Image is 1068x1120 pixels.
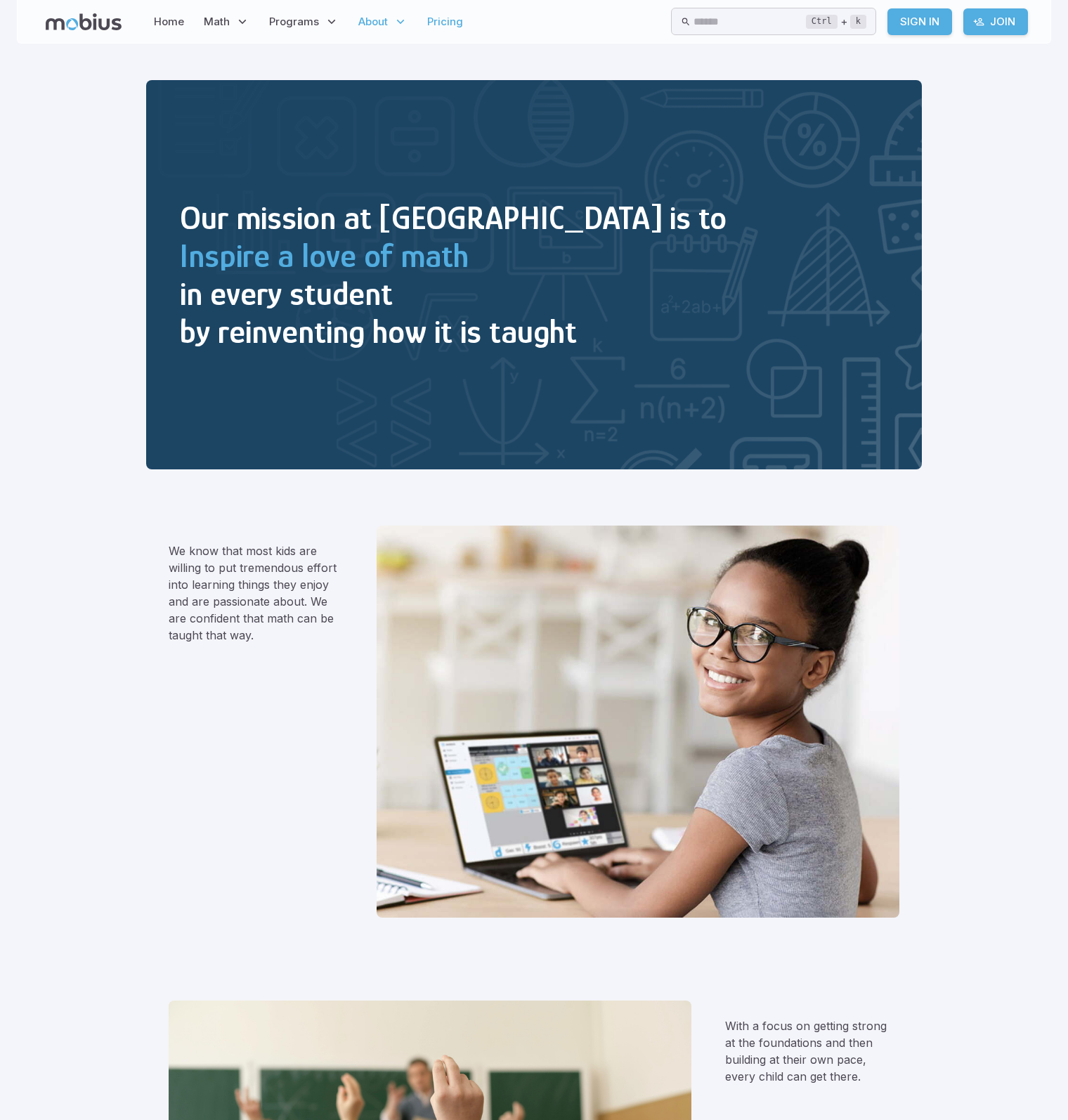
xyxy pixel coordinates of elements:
[150,6,188,38] a: Home
[850,15,866,29] kbd: k
[887,8,952,35] a: Sign In
[269,14,319,30] span: Programs
[180,313,727,351] h2: by reinventing how it is taught
[180,199,727,237] h2: Our mission at [GEOGRAPHIC_DATA] is to
[180,237,727,275] h2: Inspire a love of math
[204,14,230,30] span: Math
[358,14,388,30] span: About
[725,1017,899,1085] p: With a focus on getting strong at the foundations and then building at their own pace, every chil...
[377,526,899,918] img: We believe that learning math can and should be fun.
[180,275,727,313] h2: in every student
[806,13,866,30] div: +
[169,542,343,644] p: We know that most kids are willing to put tremendous effort into learning things they enjoy and a...
[963,8,1028,35] a: Join
[146,80,922,469] img: Inspire
[806,15,838,29] kbd: Ctrl
[423,6,467,38] a: Pricing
